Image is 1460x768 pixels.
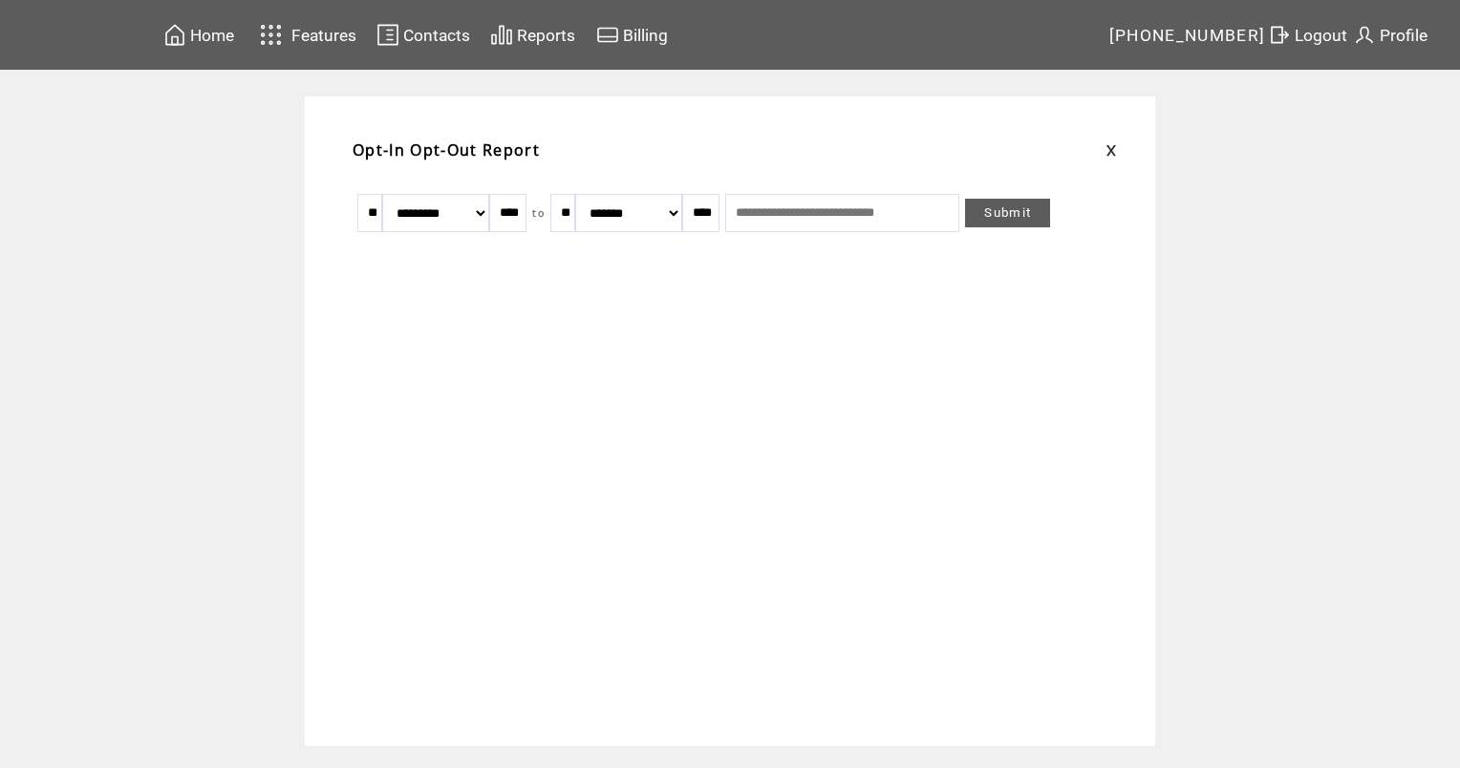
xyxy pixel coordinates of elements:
[532,206,545,220] span: to
[1380,26,1428,45] span: Profile
[161,20,237,50] a: Home
[517,26,575,45] span: Reports
[251,16,359,53] a: Features
[1109,26,1266,45] span: [PHONE_NUMBER]
[1295,26,1347,45] span: Logout
[593,20,671,50] a: Billing
[1265,20,1350,50] a: Logout
[403,26,470,45] span: Contacts
[1353,23,1376,47] img: profile.svg
[376,23,399,47] img: contacts.svg
[163,23,186,47] img: home.svg
[490,23,513,47] img: chart.svg
[487,20,578,50] a: Reports
[596,23,619,47] img: creidtcard.svg
[374,20,473,50] a: Contacts
[1350,20,1430,50] a: Profile
[353,139,540,160] span: Opt-In Opt-Out Report
[291,26,356,45] span: Features
[623,26,668,45] span: Billing
[965,199,1050,227] a: Submit
[190,26,234,45] span: Home
[1268,23,1291,47] img: exit.svg
[254,19,288,51] img: features.svg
